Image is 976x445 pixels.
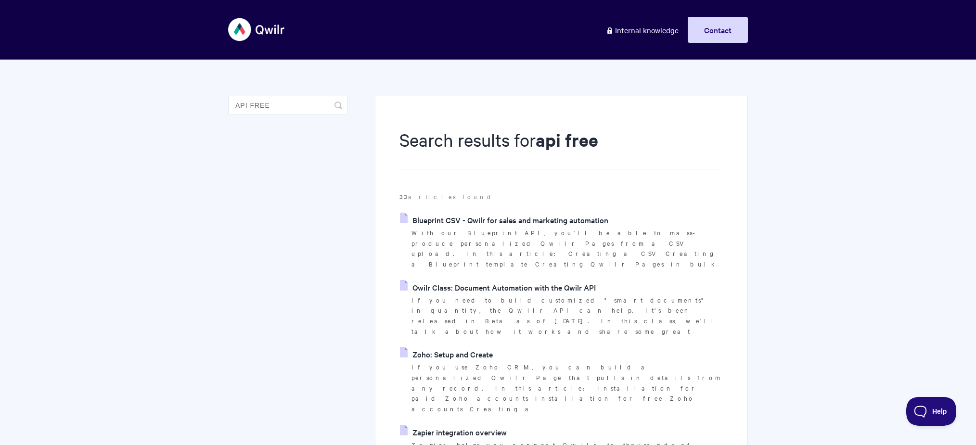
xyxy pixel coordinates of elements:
[400,213,608,227] a: Blueprint CSV - Qwilr for sales and marketing automation
[399,127,723,169] h1: Search results for
[399,192,408,201] strong: 33
[400,347,493,361] a: Zoho: Setup and Create
[536,128,598,152] strong: api free
[688,17,748,43] a: Contact
[906,397,957,426] iframe: Toggle Customer Support
[228,12,285,48] img: Qwilr Help Center
[599,17,686,43] a: Internal knowledge
[399,191,723,202] p: articles found
[411,228,723,269] p: With our Blueprint API, you'll be able to mass-produce personalized Qwilr Pages from a CSV upload...
[411,362,723,414] p: If you use Zoho CRM, you can build a personalized Qwilr Page that pulls in details from any recor...
[400,280,596,294] a: Qwilr Class: Document Automation with the Qwilr API
[400,425,507,439] a: Zapier integration overview
[228,96,348,115] input: Search
[411,295,723,337] p: If you need to build customized "smart documents" in quantity, the Qwilr API can help. It's been ...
